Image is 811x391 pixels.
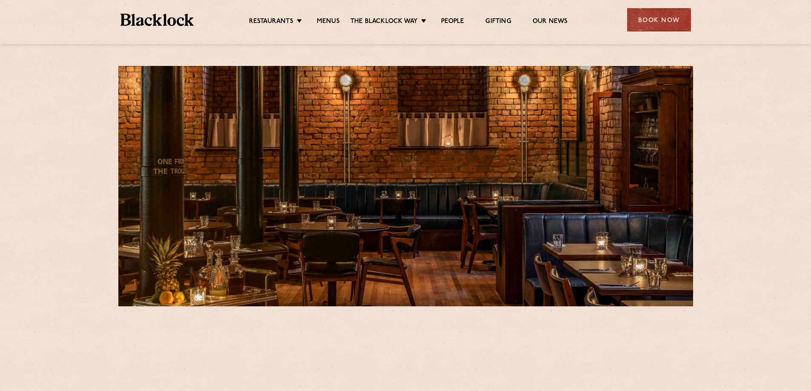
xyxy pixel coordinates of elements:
[317,17,340,27] a: Menus
[627,8,691,31] div: Book Now
[120,14,194,26] img: BL_Textured_Logo-footer-cropped.svg
[485,17,511,27] a: Gifting
[249,17,293,27] a: Restaurants
[441,17,464,27] a: People
[533,17,568,27] a: Our News
[350,17,418,27] a: The Blacklock Way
